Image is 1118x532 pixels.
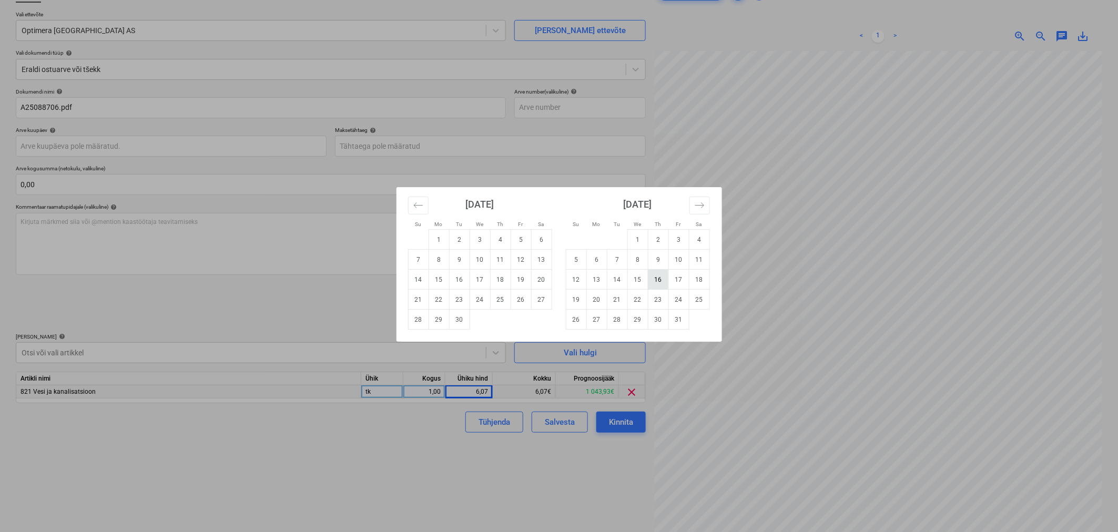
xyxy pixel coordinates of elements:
td: Thursday, October 23, 2025 [648,290,668,310]
td: Friday, October 10, 2025 [668,250,689,270]
td: Friday, September 5, 2025 [511,230,531,250]
small: Tu [614,221,620,227]
td: Saturday, September 13, 2025 [531,250,552,270]
td: Sunday, September 7, 2025 [408,250,429,270]
td: Monday, September 29, 2025 [429,310,449,330]
small: Mo [593,221,601,227]
td: Wednesday, October 15, 2025 [627,270,648,290]
div: Calendar [397,187,722,342]
strong: [DATE] [466,199,494,210]
td: Thursday, October 30, 2025 [648,310,668,330]
td: Tuesday, September 30, 2025 [449,310,470,330]
small: Sa [696,221,702,227]
td: Tuesday, September 16, 2025 [449,270,470,290]
td: Thursday, September 18, 2025 [490,270,511,290]
td: Friday, October 3, 2025 [668,230,689,250]
td: Wednesday, September 17, 2025 [470,270,490,290]
td: Thursday, October 16, 2025 [648,270,668,290]
td: Monday, September 15, 2025 [429,270,449,290]
td: Thursday, September 25, 2025 [490,290,511,310]
td: Tuesday, September 9, 2025 [449,250,470,270]
td: Friday, September 19, 2025 [511,270,531,290]
td: Tuesday, October 28, 2025 [607,310,627,330]
small: Th [655,221,661,227]
td: Saturday, September 6, 2025 [531,230,552,250]
button: Move forward to switch to the next month. [689,197,710,214]
td: Tuesday, October 14, 2025 [607,270,627,290]
iframe: Chat Widget [1065,482,1118,532]
td: Saturday, September 27, 2025 [531,290,552,310]
td: Monday, October 20, 2025 [586,290,607,310]
small: Fr [676,221,681,227]
small: We [476,221,483,227]
small: Th [497,221,503,227]
small: Su [573,221,579,227]
small: Mo [435,221,443,227]
td: Saturday, October 18, 2025 [689,270,709,290]
td: Friday, September 12, 2025 [511,250,531,270]
td: Thursday, October 9, 2025 [648,250,668,270]
td: Thursday, September 11, 2025 [490,250,511,270]
td: Saturday, September 20, 2025 [531,270,552,290]
td: Wednesday, September 10, 2025 [470,250,490,270]
td: Sunday, September 14, 2025 [408,270,429,290]
td: Monday, October 27, 2025 [586,310,607,330]
td: Monday, October 6, 2025 [586,250,607,270]
button: Move backward to switch to the previous month. [408,197,429,214]
td: Wednesday, October 1, 2025 [627,230,648,250]
td: Tuesday, October 7, 2025 [607,250,627,270]
td: Sunday, September 28, 2025 [408,310,429,330]
td: Thursday, September 4, 2025 [490,230,511,250]
td: Wednesday, September 3, 2025 [470,230,490,250]
td: Friday, October 24, 2025 [668,290,689,310]
td: Sunday, September 21, 2025 [408,290,429,310]
td: Sunday, October 26, 2025 [566,310,586,330]
td: Saturday, October 25, 2025 [689,290,709,310]
strong: [DATE] [624,199,652,210]
td: Wednesday, September 24, 2025 [470,290,490,310]
td: Monday, October 13, 2025 [586,270,607,290]
td: Monday, September 8, 2025 [429,250,449,270]
td: Saturday, October 4, 2025 [689,230,709,250]
td: Wednesday, October 8, 2025 [627,250,648,270]
small: Fr [519,221,523,227]
td: Monday, September 22, 2025 [429,290,449,310]
small: We [634,221,641,227]
td: Tuesday, September 23, 2025 [449,290,470,310]
td: Saturday, October 11, 2025 [689,250,709,270]
td: Friday, October 17, 2025 [668,270,689,290]
small: Su [415,221,421,227]
td: Wednesday, October 22, 2025 [627,290,648,310]
small: Sa [538,221,544,227]
td: Sunday, October 19, 2025 [566,290,586,310]
td: Wednesday, October 29, 2025 [627,310,648,330]
td: Thursday, October 2, 2025 [648,230,668,250]
td: Friday, September 26, 2025 [511,290,531,310]
td: Sunday, October 5, 2025 [566,250,586,270]
td: Monday, September 1, 2025 [429,230,449,250]
td: Tuesday, October 21, 2025 [607,290,627,310]
td: Tuesday, September 2, 2025 [449,230,470,250]
td: Sunday, October 12, 2025 [566,270,586,290]
small: Tu [456,221,462,227]
td: Friday, October 31, 2025 [668,310,689,330]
